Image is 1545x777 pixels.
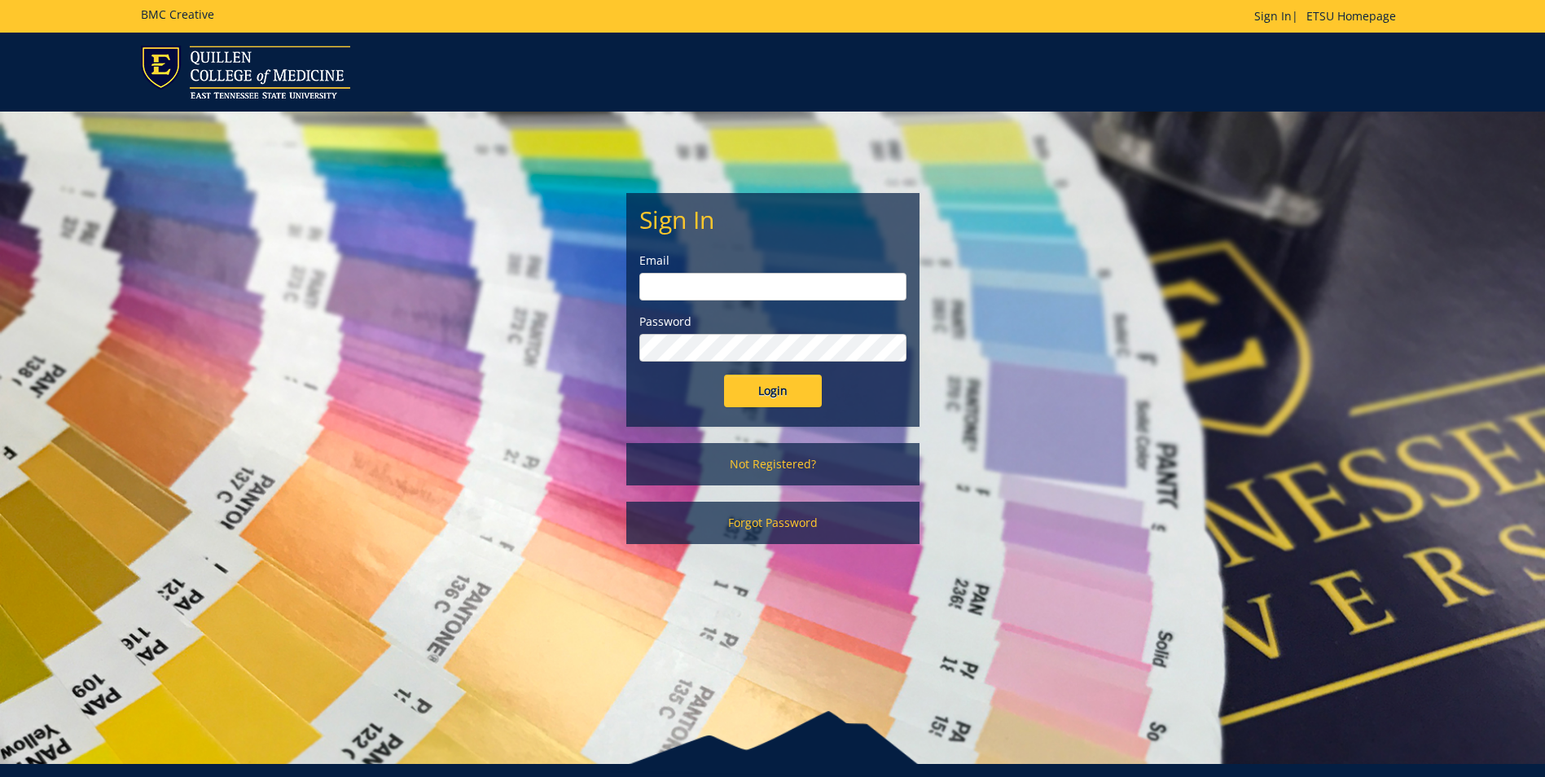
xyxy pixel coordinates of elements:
[1254,8,1292,24] a: Sign In
[1254,8,1404,24] p: |
[639,252,906,269] label: Email
[724,375,822,407] input: Login
[141,46,350,99] img: ETSU logo
[626,443,920,485] a: Not Registered?
[626,502,920,544] a: Forgot Password
[141,8,214,20] h5: BMC Creative
[639,206,906,233] h2: Sign In
[639,314,906,330] label: Password
[1298,8,1404,24] a: ETSU Homepage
